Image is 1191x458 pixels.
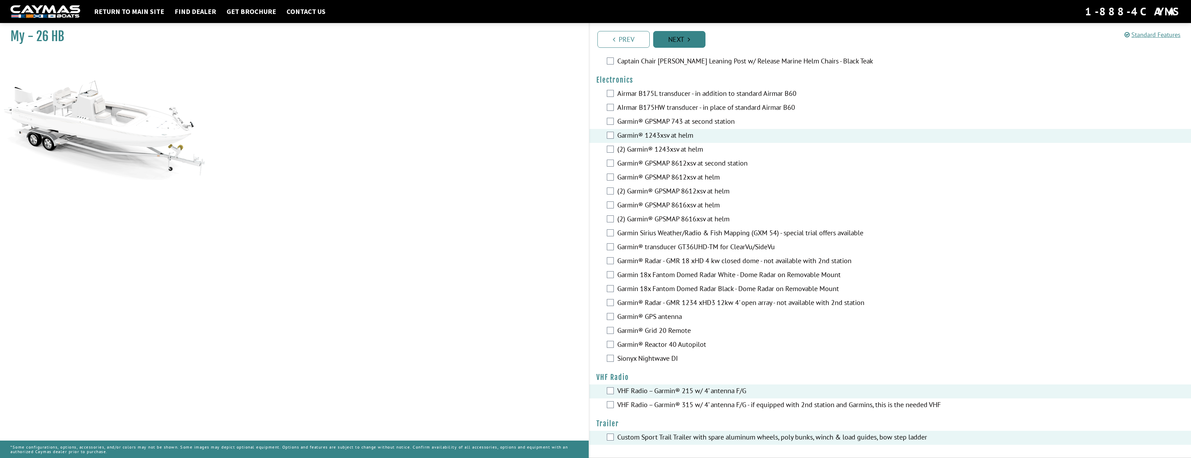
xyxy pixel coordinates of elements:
[91,7,168,16] a: Return to main site
[617,354,962,364] label: Sionyx Nightwave DI
[617,433,962,443] label: Custom Sport Trail Trailer with spare aluminum wheels, poly bunks, winch & load guides, bow step ...
[617,89,962,99] label: Airmar B175L transducer - in addition to standard Airmar B60
[617,187,962,197] label: (2) Garmin® GPSMAP 8612xsv at helm
[617,145,962,155] label: (2) Garmin® 1243xsv at helm
[617,159,962,169] label: Garmin® GPSMAP 8612xsv at second station
[617,270,962,281] label: Garmin 18x Fantom Domed Radar White - Dome Radar on Removable Mount
[617,117,962,127] label: Garmin® GPSMAP 743 at second station
[617,57,962,67] label: Captain Chair [PERSON_NAME] Leaning Post w/ Release Marine Helm Chairs - Black Teak
[617,257,962,267] label: Garmin® Radar - GMR 18 xHD 4 kw closed dome - not available with 2nd station
[617,387,962,397] label: VHF Radio – Garmin® 215 w/ 4’ antenna F/G
[596,76,1184,84] h4: Electronics
[171,7,220,16] a: Find Dealer
[617,201,962,211] label: Garmin® GPSMAP 8616xsv at helm
[617,284,962,295] label: Garmin 18x Fantom Domed Radar Black - Dome Radar on Removable Mount
[653,31,705,48] a: Next
[617,103,962,113] label: AIrmar B175HW transducer - in place of standard Airmar B60
[617,229,962,239] label: Garmin Sirius Weather/Radio & Fish Mapping (GXM 54) - special trial offers available
[10,5,80,18] img: white-logo-c9c8dbefe5ff5ceceb0f0178aa75bf4bb51f6bca0971e226c86eb53dfe498488.png
[617,173,962,183] label: Garmin® GPSMAP 8612xsv at helm
[10,441,578,457] p: *Some configurations, options, accessories, and/or colors may not be shown. Some images may depic...
[617,312,962,322] label: Garmin® GPS antenna
[617,243,962,253] label: Garmin® transducer GT36UHD-TM for ClearVu/SideVu
[597,31,650,48] a: Prev
[223,7,280,16] a: Get Brochure
[283,7,329,16] a: Contact Us
[596,373,1184,382] h4: VHF Radio
[596,419,1184,428] h4: Trailer
[617,298,962,308] label: Garmin® Radar - GMR 1234 xHD3 12kw 4' open array - not available with 2nd station
[617,215,962,225] label: (2) Garmin® GPSMAP 8616xsv at helm
[1124,31,1181,39] a: Standard Features
[1085,4,1181,19] div: 1-888-4CAYMAS
[617,400,962,411] label: VHF Radio – Garmin® 315 w/ 4’ antenna F/G - if equipped with 2nd station and Garmins, this is the...
[617,131,962,141] label: Garmin® 1243xsv at helm
[617,340,962,350] label: Garmin® Reactor 40 Autopilot
[617,326,962,336] label: Garmin® Grid 20 Remote
[10,29,571,44] h1: My - 26 HB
